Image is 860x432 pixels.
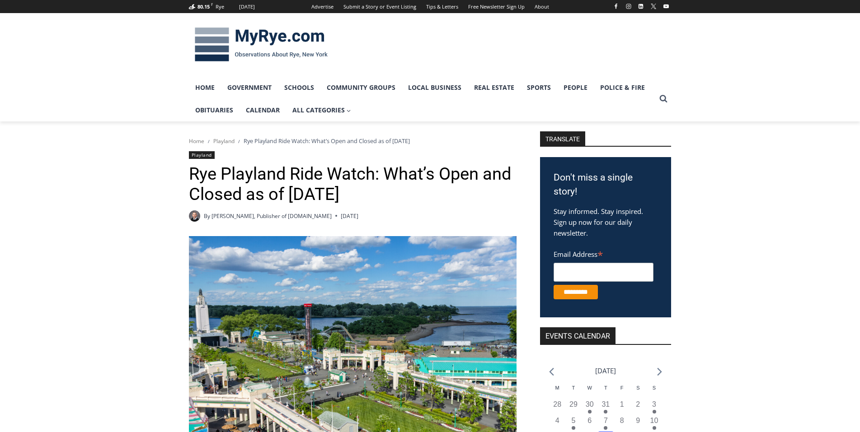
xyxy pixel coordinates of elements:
[189,151,215,159] a: Playland
[614,384,630,399] div: Friday
[614,399,630,415] button: 1
[554,171,658,199] h3: Don't miss a single story!
[565,384,582,399] div: Tuesday
[221,76,278,99] a: Government
[572,385,575,390] span: T
[189,164,517,205] h1: Rye Playland Ride Watch: What’s Open and Closed as of [DATE]
[646,399,663,415] button: 3 Has events
[569,400,578,408] time: 29
[582,415,598,432] button: 6
[604,426,607,430] em: Has events
[582,384,598,399] div: Wednesday
[189,76,655,122] nav: Primary Navigation
[604,410,607,413] em: Has events
[211,2,213,7] span: F
[555,417,559,424] time: 4
[549,415,565,432] button: 4
[630,415,646,432] button: 9
[598,415,614,432] button: 7 Has events
[653,426,656,430] em: Has events
[571,417,575,424] time: 5
[216,3,224,11] div: Rye
[540,131,585,146] strong: TRANSLATE
[565,399,582,415] button: 29
[238,138,240,144] span: /
[653,385,656,390] span: S
[636,400,640,408] time: 2
[278,76,320,99] a: Schools
[598,399,614,415] button: 31 Has events
[620,385,624,390] span: F
[635,1,646,12] a: Linkedin
[189,99,240,121] a: Obituaries
[587,385,592,390] span: W
[630,384,646,399] div: Saturday
[554,206,658,238] p: Stay informed. Stay inspired. Sign up now for our daily newsletter.
[240,99,286,121] a: Calendar
[588,410,592,413] em: Has events
[652,400,656,408] time: 3
[341,212,358,220] time: [DATE]
[636,385,639,390] span: S
[582,399,598,415] button: 30 Has events
[554,245,653,261] label: Email Address
[521,76,557,99] a: Sports
[636,417,640,424] time: 9
[557,76,594,99] a: People
[204,212,210,220] span: By
[189,137,204,145] a: Home
[620,417,624,424] time: 8
[598,384,614,399] div: Thursday
[189,210,200,222] a: Author image
[549,399,565,415] button: 28
[648,1,659,12] a: X
[587,417,592,424] time: 6
[549,384,565,399] div: Monday
[630,399,646,415] button: 2
[211,212,332,220] a: [PERSON_NAME], Publisher of [DOMAIN_NAME]
[555,385,559,390] span: M
[657,367,662,376] a: Next month
[646,384,663,399] div: Sunday
[586,400,594,408] time: 30
[213,137,235,145] a: Playland
[604,417,608,424] time: 7
[553,400,561,408] time: 28
[650,417,658,424] time: 10
[244,137,410,145] span: Rye Playland Ride Watch: What’s Open and Closed as of [DATE]
[623,1,634,12] a: Instagram
[208,138,210,144] span: /
[189,76,221,99] a: Home
[661,1,672,12] a: YouTube
[320,76,402,99] a: Community Groups
[602,400,610,408] time: 31
[604,385,607,390] span: T
[614,415,630,432] button: 8
[595,365,616,377] li: [DATE]
[620,400,624,408] time: 1
[189,136,517,145] nav: Breadcrumbs
[286,99,357,121] a: All Categories
[549,367,554,376] a: Previous month
[572,426,575,430] em: Has events
[646,415,663,432] button: 10 Has events
[594,76,651,99] a: Police & Fire
[611,1,621,12] a: Facebook
[565,415,582,432] button: 5 Has events
[655,91,672,107] button: View Search Form
[292,105,351,115] span: All Categories
[540,327,616,344] h2: Events Calendar
[468,76,521,99] a: Real Estate
[402,76,468,99] a: Local Business
[189,21,334,68] img: MyRye.com
[653,410,656,413] em: Has events
[239,3,255,11] div: [DATE]
[197,3,210,10] span: 80.15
